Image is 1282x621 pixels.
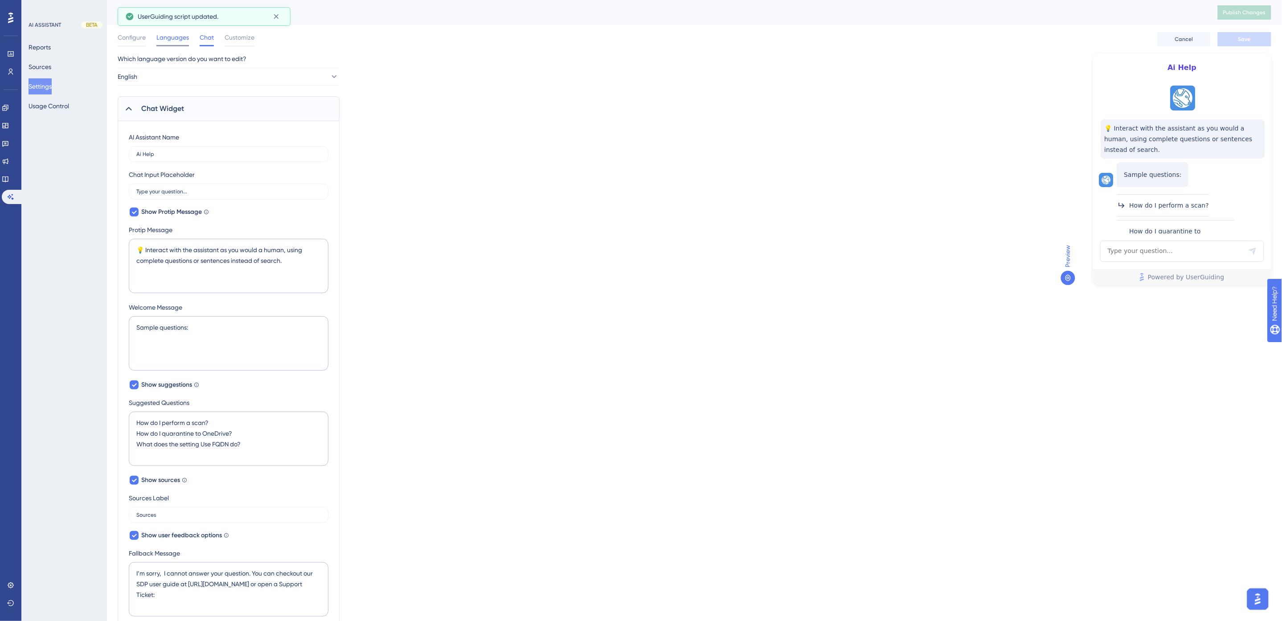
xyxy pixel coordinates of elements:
button: Save [1218,32,1271,46]
span: Chat [200,32,214,43]
span: How do I perform a scan? [1130,200,1209,211]
span: Save [1238,36,1251,43]
iframe: UserGuiding AI Assistant Launcher [1245,586,1271,613]
button: How do I perform a scan? [1117,194,1209,217]
div: Sources Label [129,493,169,503]
label: Protip Message [129,225,328,235]
span: Configure [118,32,146,43]
span: Languages [156,32,189,43]
textarea: 💡 Interact with the assistant as you would a human, using complete questions or sentences instead... [129,239,328,293]
label: Welcome Message [129,302,328,313]
div: BETA [81,21,102,29]
textarea: Sample questions: [129,316,328,371]
span: How do I quarantine to OneDrive? [1130,226,1235,247]
input: Type your message... [136,188,321,195]
label: Fallback Message [129,548,328,559]
div: Send Message [1248,247,1257,256]
div: AI Assistant Name [129,132,179,143]
span: Need Help? [21,2,56,13]
div: Chat Input Placeholder [129,169,195,180]
span: Ai Help [1114,62,1250,73]
button: How do I quarantine to OneDrive? [1117,220,1235,253]
input: Sources [136,512,321,518]
span: Which language version do you want to edit? [118,53,246,64]
button: Settings [29,78,52,94]
span: 💡 Interact with the assistant as you would a human, using complete questions or sentences instead... [1105,123,1262,155]
label: Suggested Questions [129,397,328,408]
div: Settings [118,6,1196,19]
span: UserGuiding script updated. [138,11,218,22]
button: Reports [29,39,51,55]
button: Usage Control [29,98,69,114]
img: launcher-image-alternative-text [1173,88,1193,108]
span: Chat Widget [141,103,184,114]
span: English [118,71,137,82]
span: Publish Changes [1223,9,1266,16]
textarea: I’m sorry, I cannot answer your question. You can checkout our SDP user guide at [URL][DOMAIN_NAM... [129,562,328,617]
span: Show suggestions [141,380,192,390]
div: AI ASSISTANT [29,21,61,29]
img: launcher-image-alternative-text [1102,176,1111,184]
p: Sample questions: [1124,169,1182,180]
span: Show Protip Message [141,207,202,217]
button: Sources [29,59,51,75]
span: Cancel [1175,36,1193,43]
span: Show sources [141,475,180,486]
textarea: How do I perform a scan? How do I quarantine to OneDrive? What does the setting Use FQDN do? [129,412,328,466]
span: Show user feedback options [141,530,222,541]
button: Cancel [1157,32,1211,46]
span: Powered by UserGuiding [1148,272,1225,282]
span: Customize [225,32,254,43]
input: AI Assistant [136,151,321,157]
span: Preview [1063,245,1073,267]
button: Publish Changes [1218,5,1271,20]
textarea: AI Assistant Text Input [1100,241,1264,262]
button: English [118,68,339,86]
